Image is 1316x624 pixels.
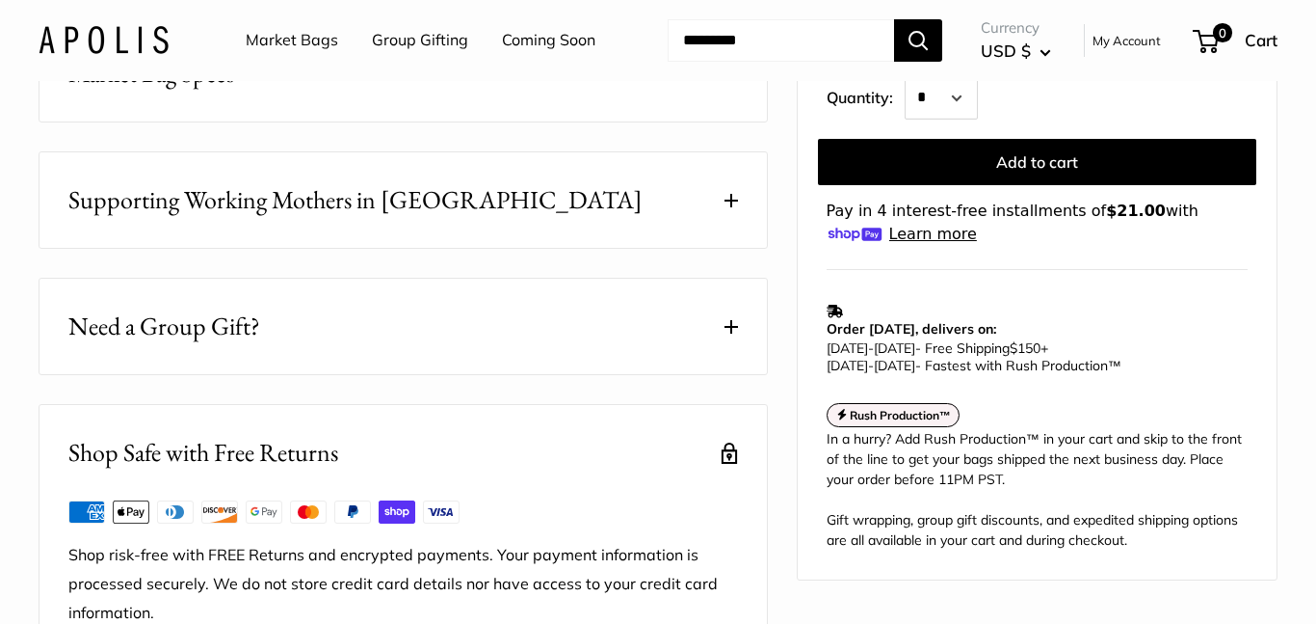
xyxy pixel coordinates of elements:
strong: Order [DATE], delivers on: [827,320,996,338]
label: Quantity: [827,71,905,120]
span: [DATE] [874,357,915,374]
a: Group Gifting [372,26,468,55]
button: Search [894,19,942,62]
span: - [868,357,874,374]
input: Search... [668,19,894,62]
span: Need a Group Gift? [68,308,260,345]
span: [DATE] [874,339,915,357]
strong: Rush Production™ [850,408,951,422]
span: 0 [1213,23,1232,42]
span: [DATE] [827,357,868,374]
a: Market Bags [246,26,338,55]
h2: Shop Safe with Free Returns [68,434,338,472]
div: In a hurry? Add Rush Production™ in your cart and skip to the front of the line to get your bags ... [827,429,1248,551]
span: - [868,339,874,357]
span: - Fastest with Rush Production™ [827,357,1121,374]
button: Supporting Working Mothers in [GEOGRAPHIC_DATA] [39,152,767,248]
span: [DATE] [827,339,868,357]
span: USD $ [981,41,1031,61]
a: Coming Soon [502,26,595,55]
span: Cart [1245,30,1277,50]
img: Apolis [39,26,169,54]
span: Supporting Working Mothers in [GEOGRAPHIC_DATA] [68,181,643,219]
p: - Free Shipping + [827,339,1238,374]
a: My Account [1092,29,1161,52]
a: 0 Cart [1195,25,1277,56]
span: $150 [1010,339,1040,357]
button: Add to cart [818,139,1256,185]
span: Currency [981,14,1051,41]
button: Need a Group Gift? [39,279,767,374]
button: USD $ [981,36,1051,67]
